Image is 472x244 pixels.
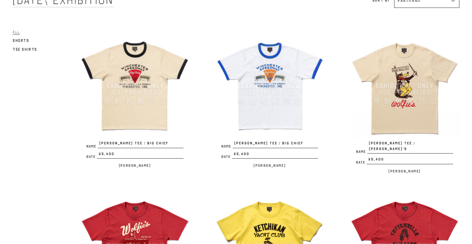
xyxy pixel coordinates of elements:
span: Name [356,150,367,154]
img: JOE MCCOY TEE / BIG CHIEF [80,31,190,141]
span: [PERSON_NAME] TEE / [PERSON_NAME]’S [367,141,453,154]
span: ¥5,400 [367,157,453,164]
span: Tee Shirts [13,47,37,52]
img: JOE MCCOY TEE / WOLFIE’S [350,31,459,141]
span: Rate [86,155,97,159]
span: ¥5,400 [97,151,184,159]
span: Shorts [13,38,29,43]
a: Tee Shirts [13,46,37,53]
span: [PERSON_NAME] TEE / BIG CHIEF [98,141,184,148]
p: [PERSON_NAME] [350,167,459,175]
span: Name [86,145,98,148]
span: Rate [221,155,232,159]
span: Name [221,145,233,148]
a: JOE MCCOY TEE / BIG CHIEF Name[PERSON_NAME] TEE / BIG CHIEF Rate¥5,400 [PERSON_NAME] [215,31,325,170]
a: JOE MCCOY TEE / WOLFIE’S Name[PERSON_NAME] TEE / [PERSON_NAME]’S Rate¥5,400 [PERSON_NAME] [350,31,459,175]
a: JOE MCCOY TEE / BIG CHIEF Name[PERSON_NAME] TEE / BIG CHIEF Rate¥5,400 [PERSON_NAME] [80,31,190,170]
p: [PERSON_NAME] [215,162,325,169]
span: Rate [356,161,367,164]
span: [PERSON_NAME] TEE / BIG CHIEF [233,141,318,148]
a: Shorts [13,37,29,44]
span: All [13,30,20,34]
p: [PERSON_NAME] [80,162,190,169]
a: All [13,28,20,36]
img: JOE MCCOY TEE / BIG CHIEF [215,31,325,141]
span: ¥5,400 [232,151,318,159]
